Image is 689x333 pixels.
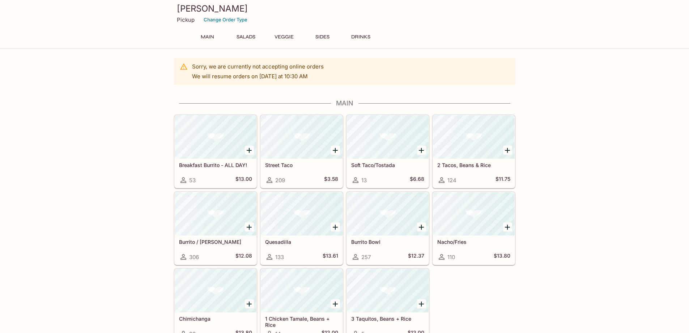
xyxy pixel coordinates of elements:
[433,192,515,236] div: Nacho/Fries
[179,239,252,245] h5: Burrito / [PERSON_NAME]
[245,299,254,308] button: Add Chimichanga
[174,192,257,265] a: Burrito / [PERSON_NAME]306$12.08
[347,269,429,312] div: 3 Taquitos, Beans + Rice
[191,32,224,42] button: Main
[261,115,343,159] div: Street Taco
[433,115,515,188] a: 2 Tacos, Beans & Rice124$11.75
[189,254,199,261] span: 306
[410,176,424,184] h5: $6.68
[174,99,515,107] h4: Main
[245,146,254,155] button: Add Breakfast Burrito - ALL DAY!
[447,177,456,184] span: 124
[351,162,424,168] h5: Soft Taco/Tostada
[503,146,512,155] button: Add 2 Tacos, Beans & Rice
[265,316,338,328] h5: 1 Chicken Tamale, Beans + Rice
[503,222,512,232] button: Add Nacho/Fries
[331,222,340,232] button: Add Quesadilla
[361,177,367,184] span: 13
[324,176,338,184] h5: $3.58
[437,162,510,168] h5: 2 Tacos, Beans & Rice
[351,239,424,245] h5: Burrito Bowl
[175,115,256,159] div: Breakfast Burrito - ALL DAY!
[346,192,429,265] a: Burrito Bowl257$12.37
[179,316,252,322] h5: Chimichanga
[306,32,339,42] button: Sides
[230,32,262,42] button: Salads
[275,254,284,261] span: 133
[447,254,455,261] span: 110
[351,316,424,322] h5: 3 Taquitos, Beans + Rice
[235,176,252,184] h5: $13.00
[265,239,338,245] h5: Quesadilla
[417,146,426,155] button: Add Soft Taco/Tostada
[496,176,510,184] h5: $11.75
[494,253,510,261] h5: $13.80
[331,299,340,308] button: Add 1 Chicken Tamale, Beans + Rice
[345,32,377,42] button: Drinks
[245,222,254,232] button: Add Burrito / Cali Burrito
[200,14,251,25] button: Change Order Type
[323,253,338,261] h5: $13.61
[179,162,252,168] h5: Breakfast Burrito - ALL DAY!
[433,192,515,265] a: Nacho/Fries110$13.80
[265,162,338,168] h5: Street Taco
[174,115,257,188] a: Breakfast Burrito - ALL DAY!53$13.00
[417,299,426,308] button: Add 3 Taquitos, Beans + Rice
[268,32,301,42] button: Veggie
[177,3,513,14] h3: [PERSON_NAME]
[175,192,256,236] div: Burrito / Cali Burrito
[347,115,429,159] div: Soft Taco/Tostada
[417,222,426,232] button: Add Burrito Bowl
[189,177,196,184] span: 53
[192,73,324,80] p: We will resume orders on [DATE] at 10:30 AM
[260,192,343,265] a: Quesadilla133$13.61
[408,253,424,261] h5: $12.37
[433,115,515,159] div: 2 Tacos, Beans & Rice
[177,16,195,23] p: Pickup
[261,269,343,312] div: 1 Chicken Tamale, Beans + Rice
[347,192,429,236] div: Burrito Bowl
[261,192,343,236] div: Quesadilla
[275,177,285,184] span: 209
[346,115,429,188] a: Soft Taco/Tostada13$6.68
[192,63,324,70] p: Sorry, we are currently not accepting online orders
[361,254,371,261] span: 257
[235,253,252,261] h5: $12.08
[260,115,343,188] a: Street Taco209$3.58
[331,146,340,155] button: Add Street Taco
[437,239,510,245] h5: Nacho/Fries
[175,269,256,312] div: Chimichanga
